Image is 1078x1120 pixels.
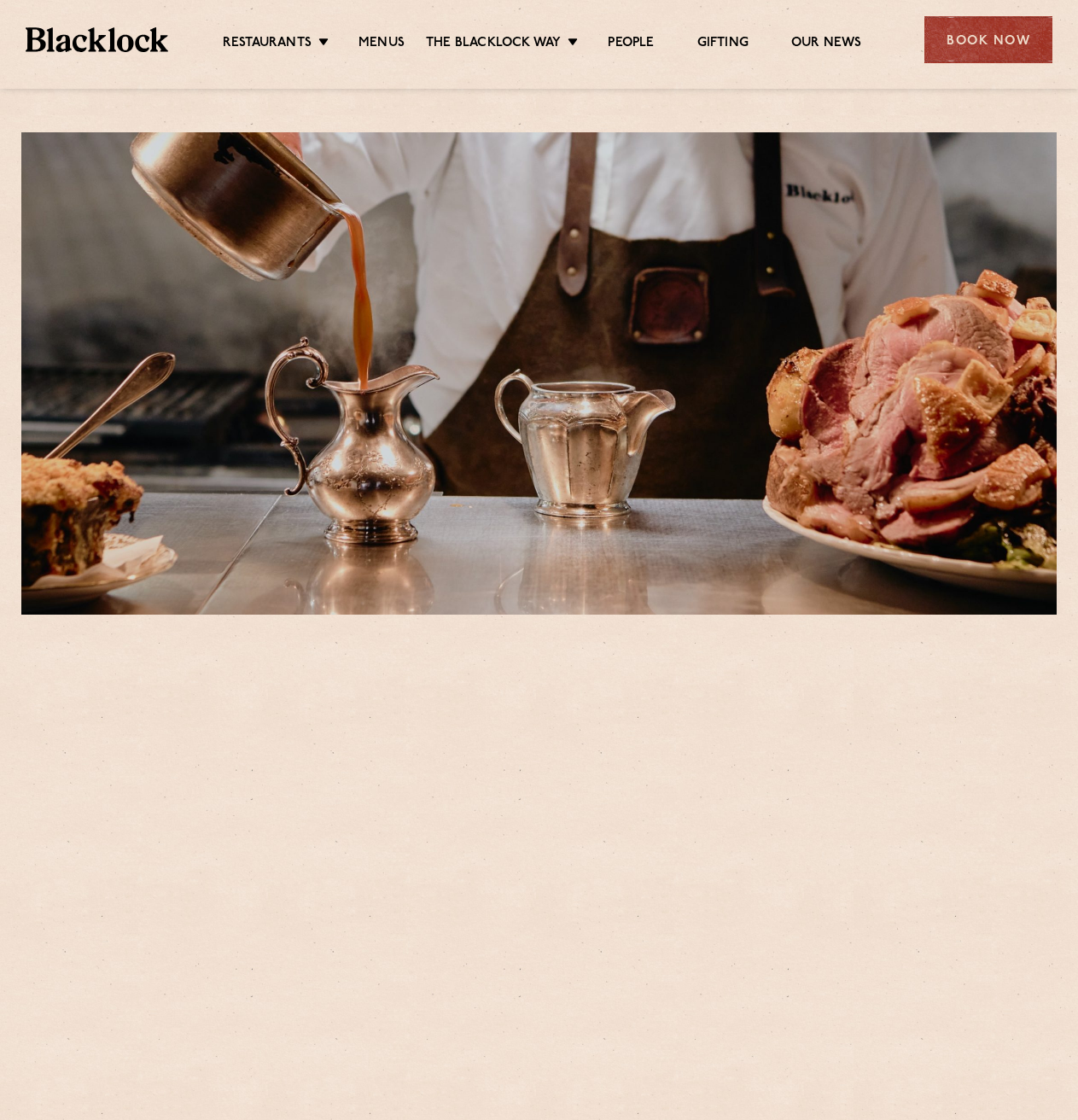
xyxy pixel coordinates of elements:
a: Our News [791,35,862,54]
a: People [608,35,654,54]
img: BL_Textured_Logo-footer-cropped.svg [26,27,168,51]
div: Book Now [924,16,1052,63]
a: Restaurants [223,35,312,54]
a: Menus [358,35,405,54]
a: The Blacklock Way [426,35,561,54]
a: Gifting [697,35,749,54]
